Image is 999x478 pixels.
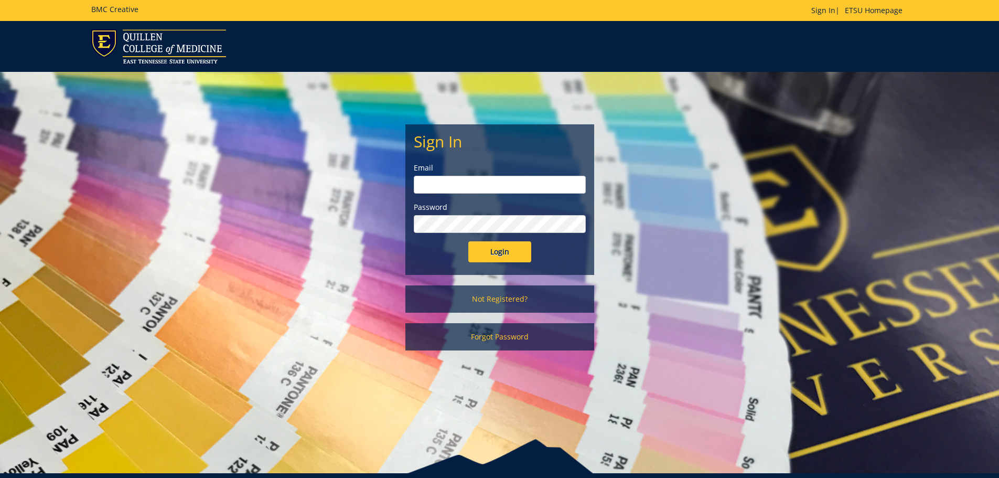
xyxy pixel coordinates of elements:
input: Login [468,241,531,262]
a: ETSU Homepage [840,5,908,15]
p: | [811,5,908,16]
a: Not Registered? [405,285,594,313]
h5: BMC Creative [91,5,138,13]
a: Sign In [811,5,835,15]
a: Forgot Password [405,323,594,350]
img: ETSU logo [91,29,226,63]
h2: Sign In [414,133,586,150]
label: Password [414,202,586,213]
label: Email [414,163,586,173]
